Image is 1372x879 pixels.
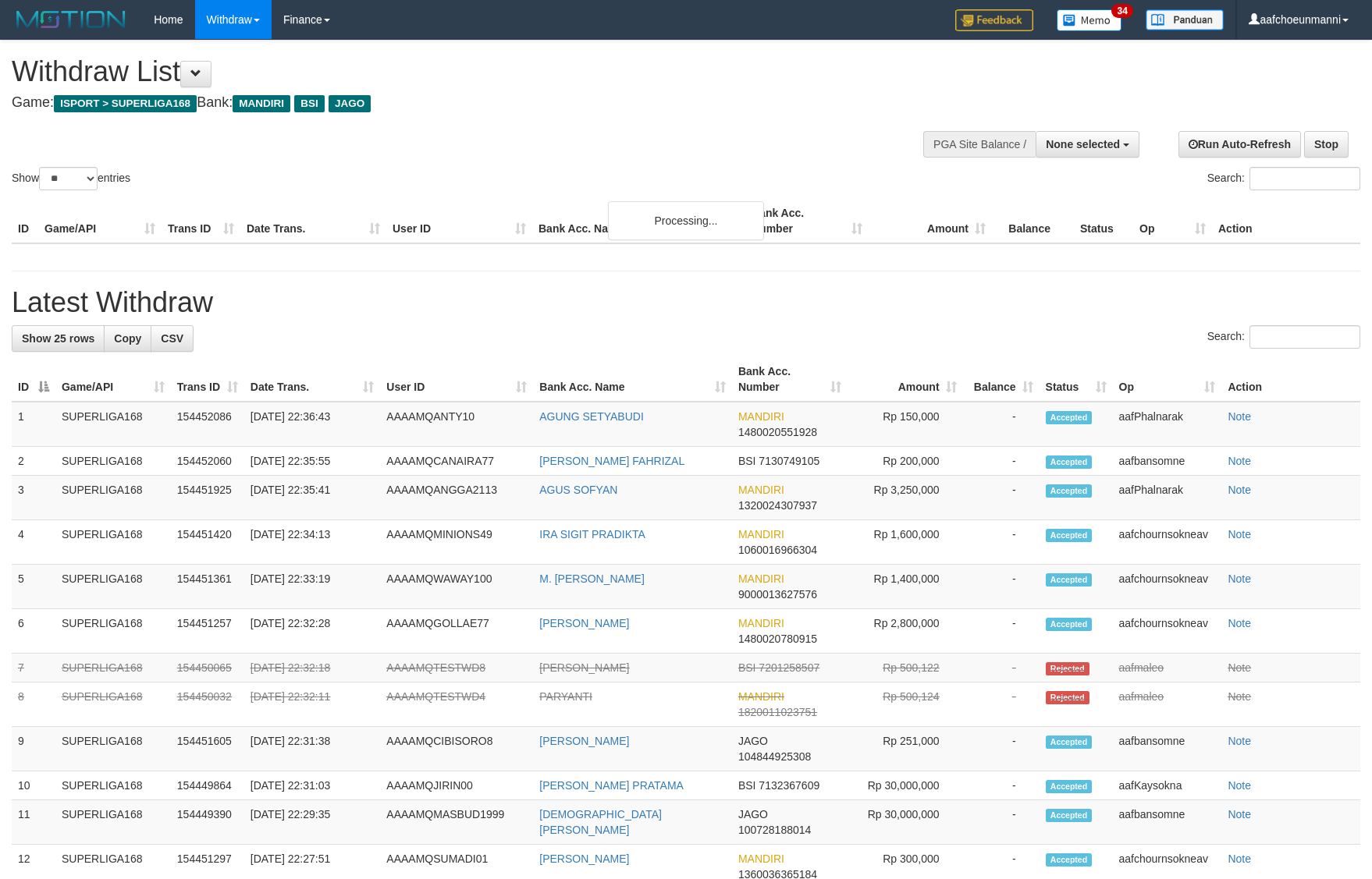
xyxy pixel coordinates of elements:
td: SUPERLIGA168 [55,402,171,447]
span: BSI [738,661,756,674]
td: [DATE] 22:31:03 [244,771,381,800]
span: Copy 1480020780915 to clipboard [738,633,817,645]
td: SUPERLIGA168 [55,520,171,565]
a: Note [1228,735,1251,747]
th: Game/API: activate to sort column ascending [55,357,171,402]
td: - [963,800,1040,845]
td: aafKaysokna [1113,771,1222,800]
td: - [963,476,1040,520]
td: aafPhalnarak [1113,476,1222,520]
a: Note [1228,572,1251,585]
label: Show entries [12,167,130,190]
td: [DATE] 22:33:19 [244,565,381,609]
th: Status [1074,199,1133,243]
span: MANDIRI [738,484,784,496]
td: SUPERLIGA168 [55,654,171,682]
td: Rp 150,000 [848,402,963,447]
img: panduan.png [1146,9,1224,30]
td: AAAAMQCANAIRA77 [380,447,533,476]
button: None selected [1036,131,1139,158]
td: Rp 251,000 [848,727,963,771]
a: [PERSON_NAME] PRATAMA [539,779,684,792]
td: - [963,402,1040,447]
a: Note [1228,528,1251,541]
td: AAAAMQCIBISORO8 [380,727,533,771]
td: 2 [12,447,55,476]
span: ISPORT > SUPERLIGA168 [54,95,197,112]
span: MANDIRI [738,617,784,629]
span: Copy [114,332,141,345]
img: Feedback.jpg [955,9,1033,31]
span: JAGO [738,735,768,747]
td: Rp 1,600,000 [848,520,963,565]
td: 154451925 [171,476,244,520]
td: 154450032 [171,682,244,727]
th: Amount: activate to sort column ascending [848,357,963,402]
td: [DATE] 22:32:28 [244,609,381,654]
a: Note [1228,690,1251,703]
td: 1 [12,402,55,447]
span: Accepted [1046,573,1093,587]
a: Note [1228,410,1251,423]
a: Show 25 rows [12,325,105,352]
input: Search: [1249,167,1360,190]
td: - [963,654,1040,682]
span: Rejected [1046,662,1089,675]
span: Accepted [1046,618,1093,631]
span: BSI [738,779,756,792]
span: Accepted [1046,529,1093,542]
span: Rejected [1046,691,1089,704]
label: Search: [1207,325,1360,349]
td: 9 [12,727,55,771]
td: 154449864 [171,771,244,800]
a: Note [1228,808,1251,821]
td: AAAAMQANGGA2113 [380,476,533,520]
span: Copy 1480020551928 to clipboard [738,426,817,438]
a: Note [1228,852,1251,865]
span: Accepted [1046,455,1093,469]
td: 4 [12,520,55,565]
td: Rp 30,000,000 [848,800,963,845]
a: Run Auto-Refresh [1178,131,1301,158]
td: AAAAMQWAWAY100 [380,565,533,609]
td: aafchournsokneav [1113,565,1222,609]
td: - [963,447,1040,476]
div: PGA Site Balance / [923,131,1036,158]
td: aafbansomne [1113,727,1222,771]
td: - [963,565,1040,609]
td: [DATE] 22:35:41 [244,476,381,520]
span: Accepted [1046,411,1093,424]
th: Trans ID: activate to sort column ascending [171,357,244,402]
td: 154451257 [171,609,244,654]
span: MANDIRI [738,528,784,541]
td: 154449390 [171,800,244,845]
td: Rp 500,122 [848,654,963,682]
td: [DATE] 22:29:35 [244,800,381,845]
a: [PERSON_NAME] [539,735,629,747]
a: AGUNG SETYABUDI [539,410,644,423]
a: [DEMOGRAPHIC_DATA][PERSON_NAME] [539,808,662,836]
td: - [963,682,1040,727]
td: SUPERLIGA168 [55,565,171,609]
span: Accepted [1046,735,1093,749]
th: Bank Acc. Name: activate to sort column ascending [533,357,732,402]
input: Search: [1249,325,1360,349]
h4: Game: Bank: [12,95,899,111]
span: Copy 1060016966304 to clipboard [738,544,817,556]
a: [PERSON_NAME] [539,661,629,674]
td: [DATE] 22:31:38 [244,727,381,771]
span: JAGO [738,808,768,821]
span: MANDIRI [738,690,784,703]
span: Copy 7132367609 to clipboard [759,779,819,792]
a: Note [1228,455,1251,467]
td: 10 [12,771,55,800]
a: Stop [1304,131,1349,158]
td: 3 [12,476,55,520]
span: Copy 9000013627576 to clipboard [738,588,817,601]
th: Action [1212,199,1360,243]
span: Accepted [1046,809,1093,822]
a: AGUS SOFYAN [539,484,617,496]
td: Rp 30,000,000 [848,771,963,800]
th: User ID: activate to sort column ascending [380,357,533,402]
span: Accepted [1046,853,1093,867]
